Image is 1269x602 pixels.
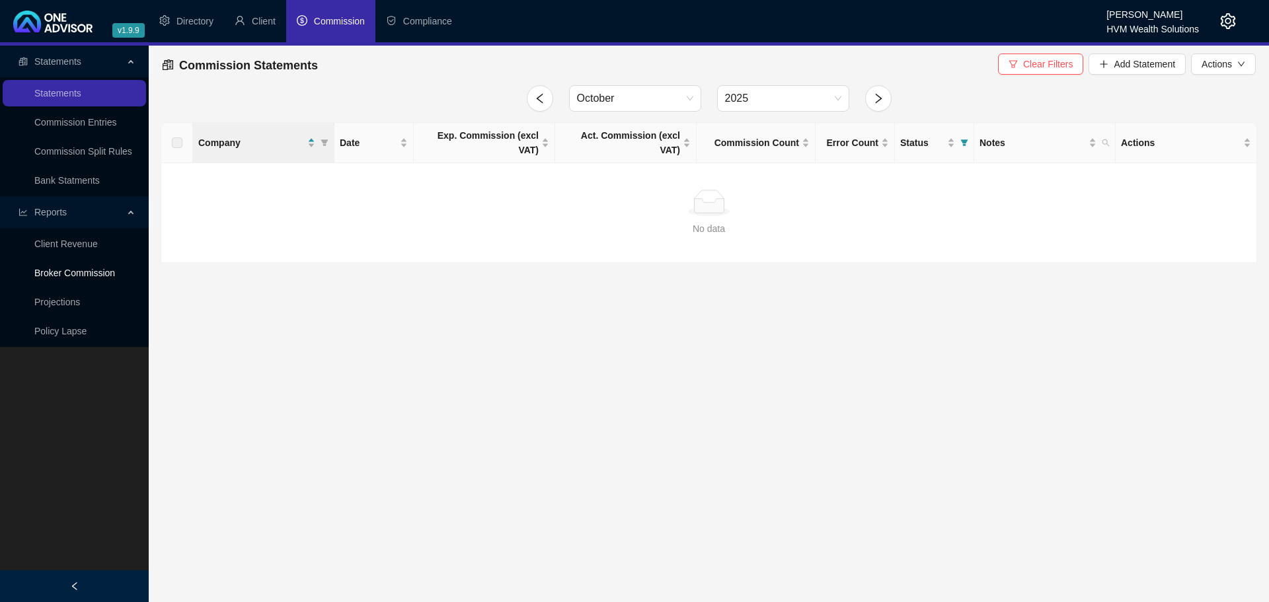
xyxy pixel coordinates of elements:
[1089,54,1186,75] button: Add Statement
[34,268,115,278] a: Broker Commission
[179,59,318,72] span: Commission Statements
[998,54,1083,75] button: Clear Filters
[172,221,1246,236] div: No data
[334,123,414,163] th: Date
[19,57,28,66] span: reconciliation
[414,123,555,163] th: Exp. Commission (excl VAT)
[297,15,307,26] span: dollar
[958,133,971,153] span: filter
[1009,59,1018,69] span: filter
[34,297,80,307] a: Projections
[162,59,174,71] span: reconciliation
[960,139,968,147] span: filter
[176,16,213,26] span: Directory
[403,16,452,26] span: Compliance
[314,16,365,26] span: Commission
[34,207,67,217] span: Reports
[112,23,145,38] span: v1.9.9
[321,139,328,147] span: filter
[702,135,799,150] span: Commission Count
[534,93,546,104] span: left
[318,133,331,153] span: filter
[577,86,693,111] span: October
[1237,60,1245,68] span: down
[555,123,697,163] th: Act. Commission (excl VAT)
[980,135,1086,150] span: Notes
[419,128,539,157] span: Exp. Commission (excl VAT)
[34,117,116,128] a: Commission Entries
[872,93,884,104] span: right
[1099,59,1108,69] span: plus
[725,86,841,111] span: 2025
[235,15,245,26] span: user
[1106,18,1199,32] div: HVM Wealth Solutions
[697,123,816,163] th: Commission Count
[1121,135,1241,150] span: Actions
[13,11,93,32] img: 2df55531c6924b55f21c4cf5d4484680-logo-light.svg
[34,175,100,186] a: Bank Statments
[1099,133,1112,153] span: search
[1106,3,1199,18] div: [PERSON_NAME]
[895,123,974,163] th: Status
[34,239,98,249] a: Client Revenue
[198,135,305,150] span: Company
[1220,13,1236,29] span: setting
[1202,57,1232,71] span: Actions
[70,582,79,591] span: left
[34,146,132,157] a: Commission Split Rules
[1102,139,1110,147] span: search
[1114,57,1175,71] span: Add Statement
[816,123,895,163] th: Error Count
[560,128,680,157] span: Act. Commission (excl VAT)
[974,123,1116,163] th: Notes
[340,135,397,150] span: Date
[34,56,81,67] span: Statements
[1116,123,1257,163] th: Actions
[34,88,81,98] a: Statements
[1023,57,1073,71] span: Clear Filters
[821,135,878,150] span: Error Count
[19,207,28,217] span: line-chart
[386,15,397,26] span: safety
[252,16,276,26] span: Client
[1191,54,1256,75] button: Actionsdown
[900,135,944,150] span: Status
[34,326,87,336] a: Policy Lapse
[159,15,170,26] span: setting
